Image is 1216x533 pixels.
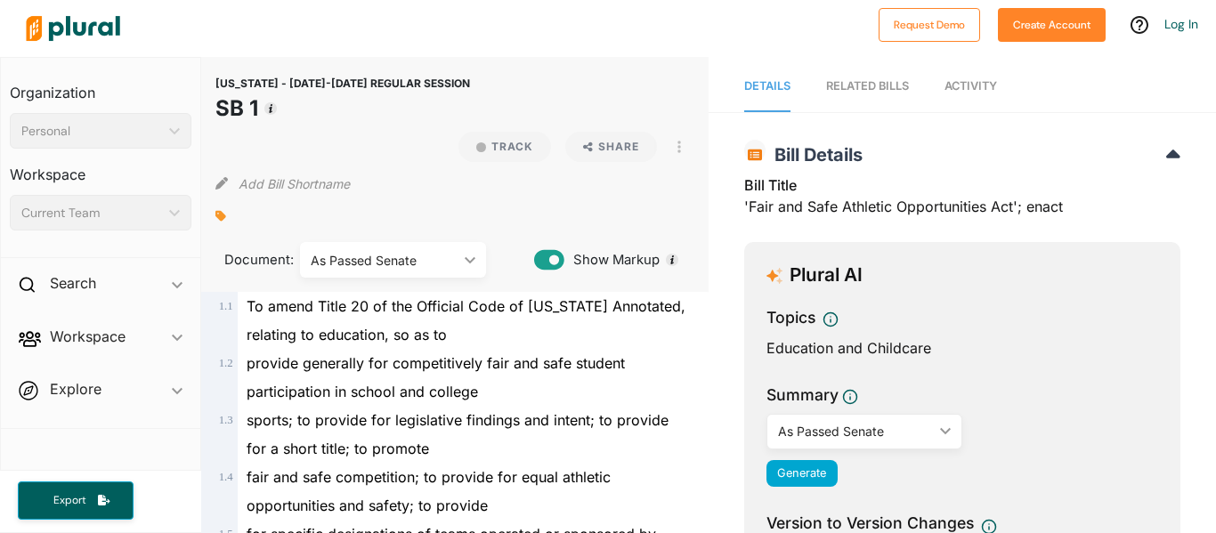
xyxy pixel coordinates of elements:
h3: Plural AI [790,264,863,287]
div: As Passed Senate [311,251,458,270]
button: Track [458,132,551,162]
a: Activity [944,61,997,112]
span: provide generally for competitively fair and safe student participation in school and college [247,354,625,400]
span: Document: [215,250,278,270]
button: Share [565,132,657,162]
button: Request Demo [879,8,980,42]
span: 1 . 2 [219,357,233,369]
div: Personal [21,122,162,141]
div: Tooltip anchor [664,252,680,268]
span: [US_STATE] - [DATE]-[DATE] REGULAR SESSION [215,77,470,90]
div: Current Team [21,204,162,222]
button: Share [558,132,664,162]
span: sports; to provide for legislative findings and intent; to provide for a short title; to promote [247,411,669,457]
button: Create Account [998,8,1106,42]
button: Export [18,481,134,520]
div: RELATED BILLS [826,77,909,94]
button: Generate [766,460,838,487]
span: 1 . 1 [219,300,233,312]
button: Add Bill Shortname [239,169,350,198]
span: Bill Details [766,144,863,166]
h1: SB 1 [215,93,470,125]
span: Generate [777,466,826,480]
span: 1 . 4 [219,471,233,483]
a: Log In [1164,16,1198,32]
div: 'Fair and Safe Athletic Opportunities Act'; enact [744,174,1180,228]
div: As Passed Senate [778,422,933,440]
div: Add tags [215,203,226,230]
h2: Search [50,273,96,293]
a: Create Account [998,14,1106,33]
span: 1 . 3 [219,414,233,426]
h3: Workspace [10,149,191,188]
a: RELATED BILLS [826,61,909,112]
a: Details [744,61,790,112]
span: Activity [944,79,997,93]
div: Tooltip anchor [263,101,279,117]
span: Details [744,79,790,93]
span: To amend Title 20 of the Official Code of [US_STATE] Annotated, relating to education, so as to [247,297,685,343]
span: Show Markup [564,250,660,270]
a: Request Demo [879,14,980,33]
h3: Topics [766,306,815,329]
span: fair and safe competition; to provide for equal athletic opportunities and safety; to provide [247,468,611,514]
span: Export [41,493,98,508]
h3: Bill Title [744,174,1180,196]
div: Education and Childcare [766,337,1158,359]
h3: Organization [10,67,191,106]
h3: Summary [766,384,839,407]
